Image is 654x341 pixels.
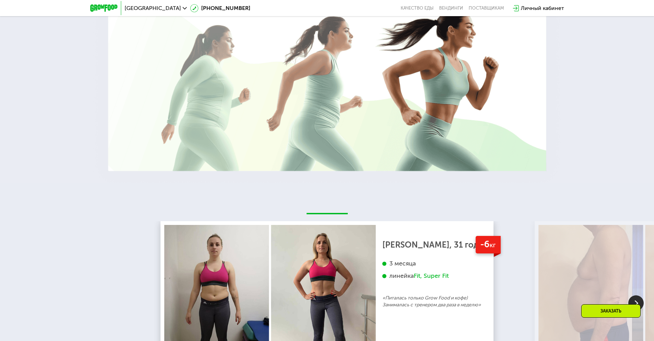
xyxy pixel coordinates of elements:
div: линейка [382,272,483,280]
div: поставщикам [469,5,504,11]
a: Качество еды [401,5,434,11]
a: [PHONE_NUMBER] [190,4,250,12]
p: «Питалась только Grow Food и кофе) Занималась с тренером два раза в неделю» [382,295,483,308]
span: [GEOGRAPHIC_DATA] [125,5,181,11]
div: Fit, Super Fit [414,272,449,280]
div: [PERSON_NAME], 31 год [382,241,483,248]
img: Slide right [628,295,644,311]
div: -6 [475,236,501,253]
span: кг [490,241,496,249]
a: Вендинги [439,5,463,11]
div: 3 месяца [382,260,483,268]
div: Заказать [581,304,641,318]
div: Личный кабинет [521,4,564,12]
